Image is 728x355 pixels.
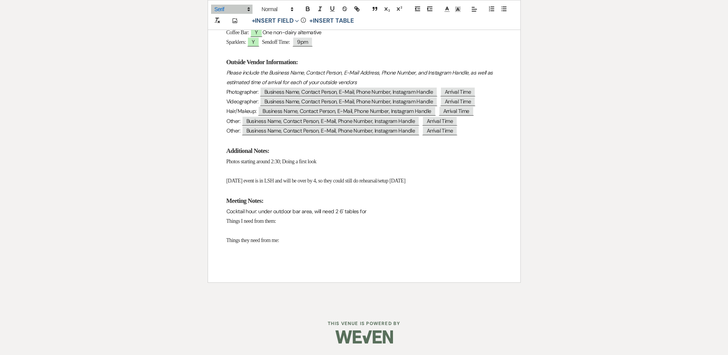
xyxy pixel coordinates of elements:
span: Arrival Time [440,87,475,96]
strong: Outside Vendor Information: [226,58,298,66]
p: Photographer: [226,87,502,97]
span: + [309,18,313,24]
p: Hair/Makeup: [226,106,502,116]
span: Alignment [469,5,480,14]
span: Y [247,37,259,46]
span: Sparklers: [226,39,246,45]
span: Y [250,27,262,37]
span: Business Name, Contact Person, E-Mail, Phone Number, Instagram Handle [260,87,437,96]
strong: Meeting Notes: [226,197,264,204]
span: Photos starting around 2:30; Doing a first look [226,159,317,164]
span: Things they need from me: [226,237,279,243]
span: Sendoff Time: [262,39,290,45]
em: Please include the Business Name, Contact Person, E-Mail Address, Phone Number, and Instagram Han... [226,69,494,86]
span: Arrival Time [422,116,457,126]
img: Weven Logo [335,323,393,350]
strong: Additional Notes: [226,147,269,154]
span: Arrival Time [439,106,474,116]
span: Business Name, Contact Person, E-Mail, Phone Number, Instagram Handle [242,126,419,135]
span: 9pm [292,37,312,46]
button: +Insert Table [307,16,356,25]
span: Arrival Time [422,126,457,135]
span: Text Color [442,5,452,14]
span: Header Formats [258,5,296,14]
span: Business Name, Contact Person, E-Mail, Phone Number, Instagram Handle [260,96,437,106]
p: Other: [226,116,502,126]
span: Text Background Color [452,5,463,14]
span: [DATE] event is in LSH and will be over by 4, so they could still do rehearsal/setup [DATE] [226,178,406,184]
p: Videographer: [226,97,502,106]
span: Business Name, Contact Person, E-Mail, Phone Number, Instagram Handle [258,106,436,116]
span: Coffee Bar: [226,30,249,35]
p: Cocktail hour: under outdoor bar area, will need 2 6' tables for [226,207,502,216]
p: Other: [226,126,502,136]
span: Business Name, Contact Person, E-Mail, Phone Number, Instagram Handle [242,116,419,126]
p: One non-dairy alternative [226,28,502,37]
span: + [252,18,255,24]
button: Insert Field [249,16,302,25]
span: Things I need from them: [226,218,276,224]
span: Arrival Time [440,96,475,106]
